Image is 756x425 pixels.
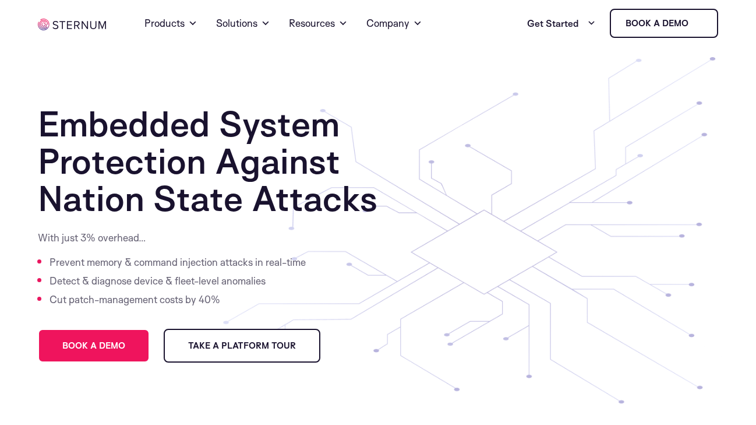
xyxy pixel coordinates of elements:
[366,2,422,44] a: Company
[188,342,296,350] span: Take a Platform Tour
[62,342,125,350] span: Book a demo
[693,19,702,28] img: sternum iot
[38,329,150,363] a: Book a demo
[289,2,348,44] a: Resources
[610,9,718,38] a: Book a demo
[164,329,320,363] a: Take a Platform Tour
[50,272,309,290] li: Detect & diagnose device & fleet-level anomalies
[216,2,270,44] a: Solutions
[38,231,309,245] p: With just 3% overhead…
[38,19,106,30] img: sternum iot
[50,290,309,309] li: Cut patch-management costs by 40%
[50,253,309,272] li: Prevent memory & command injection attacks in real-time
[38,105,390,217] h1: Embedded System Protection Against Nation State Attacks
[144,2,197,44] a: Products
[527,12,596,35] a: Get Started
